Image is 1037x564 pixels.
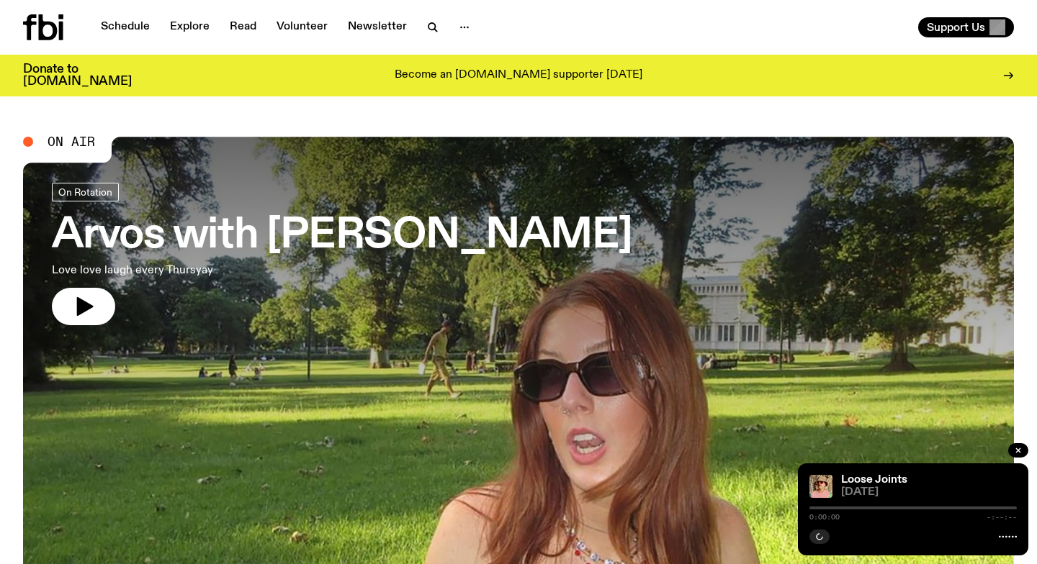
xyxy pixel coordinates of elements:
[221,17,265,37] a: Read
[52,262,421,279] p: Love love laugh every Thursyay
[268,17,336,37] a: Volunteer
[92,17,158,37] a: Schedule
[58,186,112,197] span: On Rotation
[161,17,218,37] a: Explore
[339,17,416,37] a: Newsletter
[809,475,832,498] img: Tyson stands in front of a paperbark tree wearing orange sunglasses, a suede bucket hat and a pin...
[841,487,1017,498] span: [DATE]
[927,21,985,34] span: Support Us
[52,216,632,256] h3: Arvos with [PERSON_NAME]
[841,474,907,486] a: Loose Joints
[987,514,1017,521] span: -:--:--
[48,135,95,148] span: On Air
[809,514,840,521] span: 0:00:00
[395,69,642,82] p: Become an [DOMAIN_NAME] supporter [DATE]
[52,183,119,201] a: On Rotation
[52,183,632,325] a: Arvos with [PERSON_NAME]Love love laugh every Thursyay
[23,63,132,88] h3: Donate to [DOMAIN_NAME]
[918,17,1014,37] button: Support Us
